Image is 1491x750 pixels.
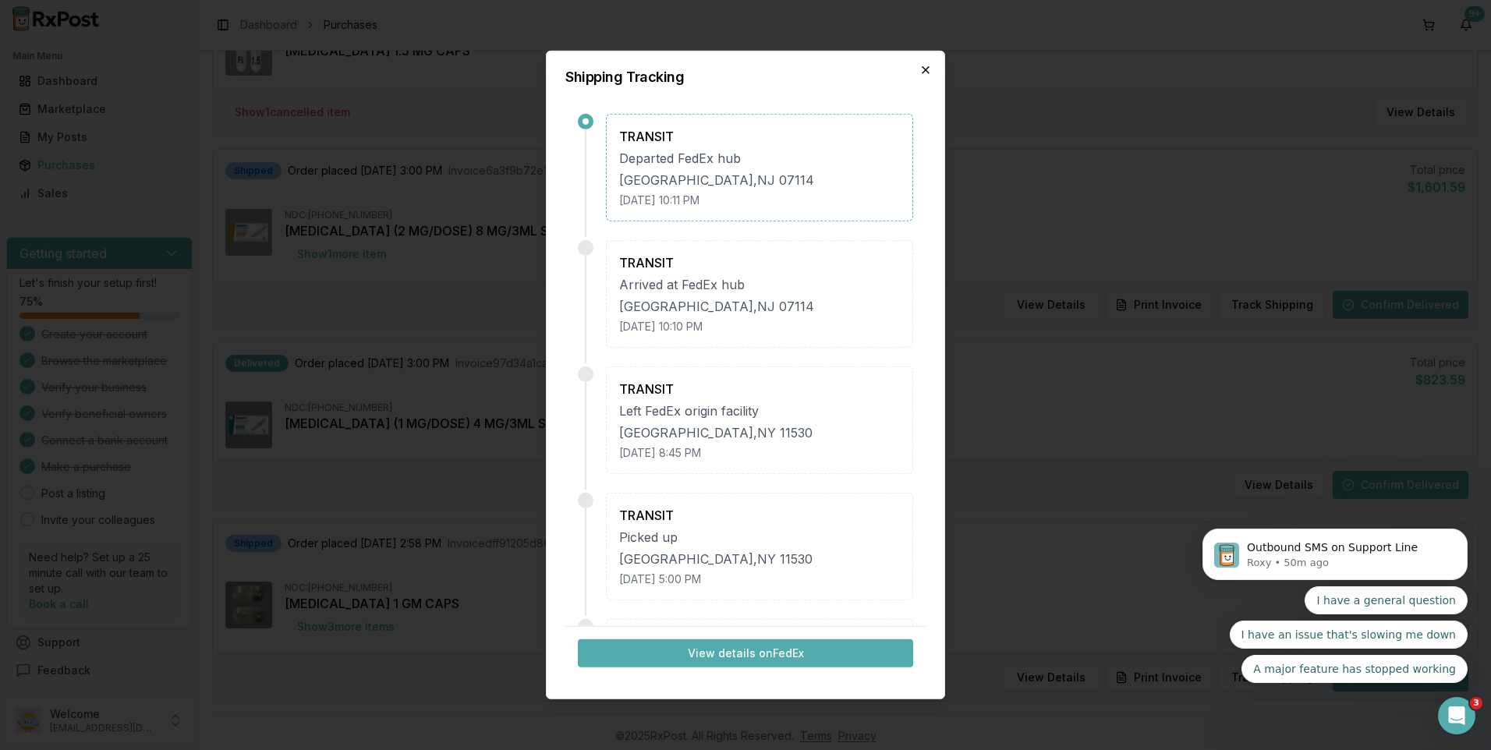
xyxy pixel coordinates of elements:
div: [GEOGRAPHIC_DATA] , NJ 07114 [619,297,900,316]
div: TRANSIT [619,506,900,525]
div: [DATE] 10:11 PM [619,193,900,208]
div: Departed FedEx hub [619,149,900,168]
div: Left FedEx origin facility [619,402,900,420]
div: [GEOGRAPHIC_DATA] , NY 11530 [619,550,900,568]
div: TRANSIT [619,380,900,398]
iframe: Intercom live chat [1438,697,1475,734]
button: View details onFedEx [578,639,913,667]
div: Picked up [619,528,900,547]
div: TRANSIT [619,253,900,272]
div: [GEOGRAPHIC_DATA] , NJ 07114 [619,171,900,189]
div: [GEOGRAPHIC_DATA] , NY 11530 [619,423,900,442]
div: [DATE] 10:10 PM [619,319,900,334]
span: 3 [1470,697,1482,709]
div: TRANSIT [619,127,900,146]
div: [DATE] 5:00 PM [619,571,900,587]
div: Arrived at FedEx hub [619,275,900,294]
iframe: Intercom notifications message [1179,505,1491,708]
h2: Shipping Tracking [565,70,926,84]
div: [DATE] 8:45 PM [619,445,900,461]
